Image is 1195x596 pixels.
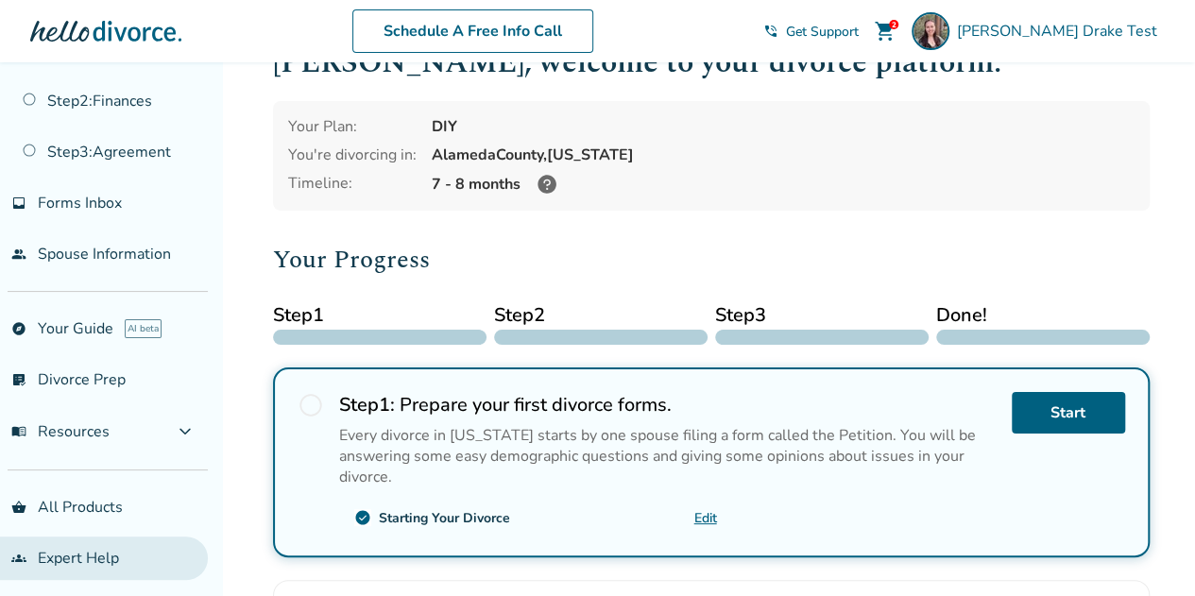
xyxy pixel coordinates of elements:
span: menu_book [11,424,26,439]
h2: Your Progress [273,241,1150,279]
div: 7 - 8 months [432,173,1135,196]
span: shopping_basket [11,500,26,515]
a: phone_in_talkGet Support [763,23,859,41]
span: phone_in_talk [763,24,778,39]
div: 2 [889,20,898,29]
span: Step 3 [715,301,929,330]
span: shopping_cart [874,20,896,43]
a: Edit [694,509,717,527]
span: Step 1 [273,301,487,330]
span: expand_more [174,420,196,443]
span: radio_button_unchecked [298,392,324,418]
span: Step 2 [494,301,708,330]
span: inbox [11,196,26,211]
div: You're divorcing in: [288,145,417,165]
strong: Step 1 : [339,392,395,417]
span: [PERSON_NAME] Drake Test [957,21,1165,42]
iframe: Chat Widget [1101,505,1195,596]
img: Hannah Drake [912,12,949,50]
span: explore [11,321,26,336]
span: people [11,247,26,262]
span: Done! [936,301,1150,330]
span: groups [11,551,26,566]
div: Your Plan: [288,116,417,137]
div: Timeline: [288,173,417,196]
span: Forms Inbox [38,193,122,213]
div: Alameda County, [US_STATE] [432,145,1135,165]
h2: Prepare your first divorce forms. [339,392,997,417]
span: check_circle [354,509,371,526]
div: Starting Your Divorce [379,509,510,527]
span: AI beta [125,319,162,338]
a: Start [1012,392,1125,434]
p: Every divorce in [US_STATE] starts by one spouse filing a form called the Petition. You will be a... [339,425,997,487]
span: Get Support [786,23,859,41]
a: Schedule A Free Info Call [352,9,593,53]
div: DIY [432,116,1135,137]
span: list_alt_check [11,372,26,387]
span: Resources [11,421,110,442]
